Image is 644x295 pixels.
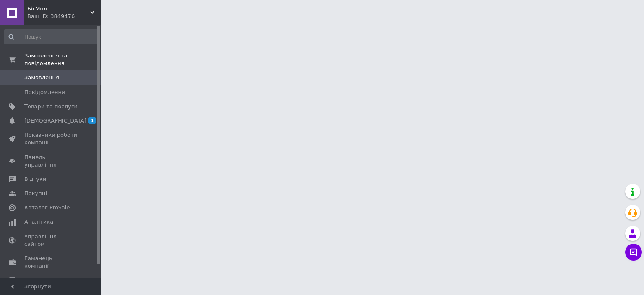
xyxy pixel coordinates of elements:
[24,103,78,110] span: Товари та послуги
[24,255,78,270] span: Гаманець компанії
[88,117,96,124] span: 1
[24,131,78,146] span: Показники роботи компанії
[27,13,101,20] div: Ваш ID: 3849476
[24,233,78,248] span: Управління сайтом
[24,218,53,226] span: Аналітика
[24,204,70,211] span: Каталог ProSale
[24,117,86,125] span: [DEMOGRAPHIC_DATA]
[24,277,46,284] span: Маркет
[4,29,99,44] input: Пошук
[27,5,90,13] span: БігМол
[24,154,78,169] span: Панель управління
[625,244,642,261] button: Чат з покупцем
[24,52,101,67] span: Замовлення та повідомлення
[24,74,59,81] span: Замовлення
[24,89,65,96] span: Повідомлення
[24,175,46,183] span: Відгуки
[24,190,47,197] span: Покупці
